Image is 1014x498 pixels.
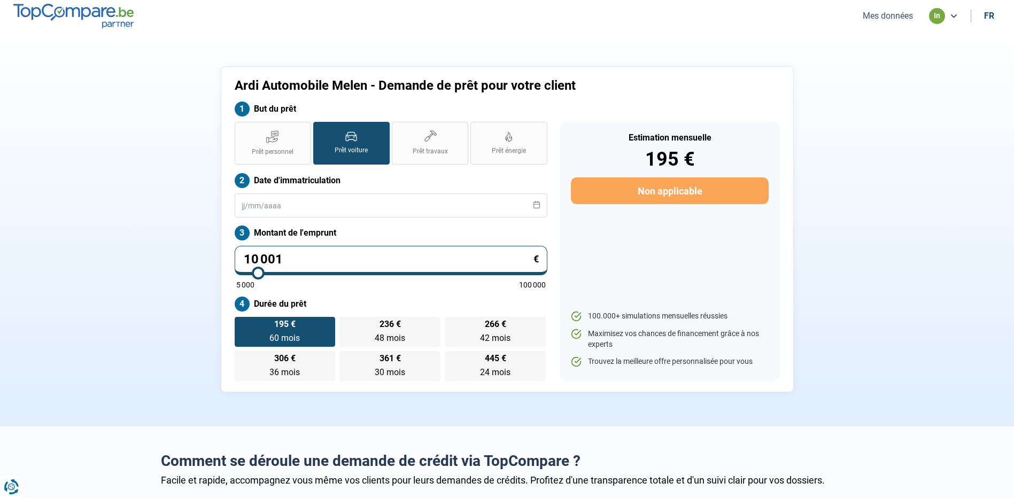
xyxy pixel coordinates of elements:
[571,356,768,367] li: Trouvez la meilleure offre personnalisée pour vous
[236,281,254,289] span: 5 000
[235,102,547,116] label: But du prêt
[984,11,994,21] div: fr
[274,320,296,329] span: 195 €
[235,78,640,94] h1: Ardi Automobile Melen - Demande de prêt pour votre client
[485,354,506,363] span: 445 €
[13,4,134,28] img: TopCompare.be
[375,333,405,343] span: 48 mois
[252,147,293,157] span: Prêt personnel
[571,177,768,204] button: Non applicable
[492,146,526,155] span: Prêt énergie
[380,320,401,329] span: 236 €
[571,150,768,169] div: 195 €
[161,452,854,470] h2: Comment se déroule une demande de crédit via TopCompare ?
[335,146,368,155] span: Prêt voiture
[274,354,296,363] span: 306 €
[269,367,300,377] span: 36 mois
[235,173,547,188] label: Date d'immatriculation
[533,254,539,264] span: €
[485,320,506,329] span: 266 €
[161,474,854,486] div: Facile et rapide, accompagnez vous même vos clients pour leurs demandes de crédits. Profitez d'un...
[269,333,300,343] span: 60 mois
[519,281,546,289] span: 100 000
[235,193,547,217] input: jj/mm/aaaa
[929,8,945,24] div: in
[860,10,916,21] button: Mes données
[571,311,768,322] li: 100.000+ simulations mensuelles réussies
[571,134,768,142] div: Estimation mensuelle
[375,367,405,377] span: 30 mois
[235,225,547,240] label: Montant de l'emprunt
[413,147,448,156] span: Prêt travaux
[235,297,547,312] label: Durée du prêt
[480,333,510,343] span: 42 mois
[571,329,768,349] li: Maximisez vos chances de financement grâce à nos experts
[380,354,401,363] span: 361 €
[480,367,510,377] span: 24 mois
